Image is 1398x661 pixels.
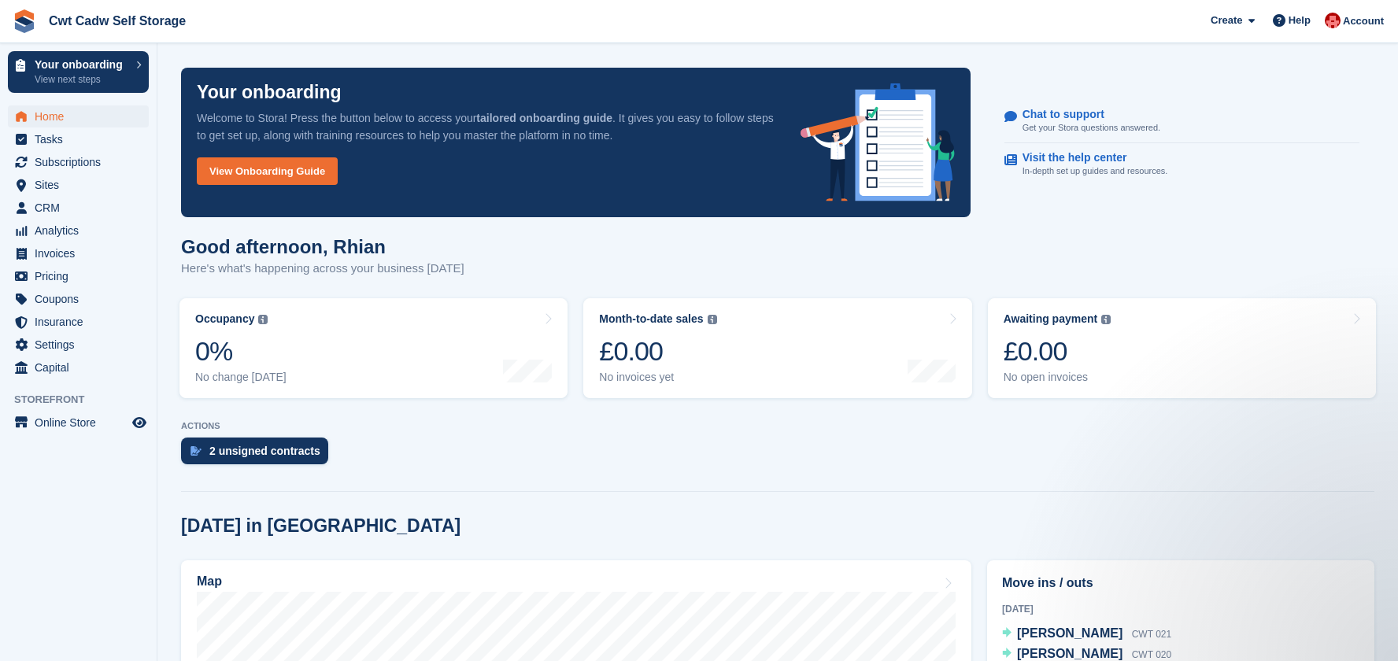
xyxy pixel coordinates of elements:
[8,51,149,93] a: Your onboarding View next steps
[599,312,703,326] div: Month-to-date sales
[197,157,338,185] a: View Onboarding Guide
[1023,151,1156,164] p: Visit the help center
[1211,13,1242,28] span: Create
[8,197,149,219] a: menu
[8,265,149,287] a: menu
[179,298,568,398] a: Occupancy 0% No change [DATE]
[1004,312,1098,326] div: Awaiting payment
[583,298,971,398] a: Month-to-date sales £0.00 No invoices yet
[43,8,192,34] a: Cwt Cadw Self Storage
[35,105,129,127] span: Home
[197,574,222,589] h2: Map
[195,312,254,326] div: Occupancy
[8,174,149,196] a: menu
[35,265,129,287] span: Pricing
[35,334,129,356] span: Settings
[1023,121,1160,135] p: Get your Stora questions answered.
[1004,371,1111,384] div: No open invoices
[1132,649,1171,660] span: CWT 020
[8,105,149,127] a: menu
[35,288,129,310] span: Coupons
[8,412,149,434] a: menu
[1132,629,1171,640] span: CWT 021
[181,438,336,472] a: 2 unsigned contracts
[8,151,149,173] a: menu
[35,197,129,219] span: CRM
[35,356,129,379] span: Capital
[1002,574,1359,593] h2: Move ins / outs
[1004,335,1111,367] div: £0.00
[801,83,955,201] img: onboarding-info-6c161a55d2c0e0a8cae90662b2fe09162a5109e8cc188191df67fb4f79e88e88.svg
[35,311,129,333] span: Insurance
[8,356,149,379] a: menu
[35,242,129,264] span: Invoices
[1017,626,1122,640] span: [PERSON_NAME]
[599,335,716,367] div: £0.00
[1023,164,1168,178] p: In-depth set up guides and resources.
[8,288,149,310] a: menu
[35,59,128,70] p: Your onboarding
[8,242,149,264] a: menu
[8,220,149,242] a: menu
[708,315,717,324] img: icon-info-grey-7440780725fd019a000dd9b08b2336e03edf1995a4989e88bcd33f0948082b44.svg
[195,371,287,384] div: No change [DATE]
[1343,13,1384,29] span: Account
[1101,315,1111,324] img: icon-info-grey-7440780725fd019a000dd9b08b2336e03edf1995a4989e88bcd33f0948082b44.svg
[476,112,612,124] strong: tailored onboarding guide
[1004,100,1359,143] a: Chat to support Get your Stora questions answered.
[1004,143,1359,186] a: Visit the help center In-depth set up guides and resources.
[1289,13,1311,28] span: Help
[181,260,464,278] p: Here's what's happening across your business [DATE]
[1002,602,1359,616] div: [DATE]
[197,109,775,144] p: Welcome to Stora! Press the button below to access your . It gives you easy to follow steps to ge...
[130,413,149,432] a: Preview store
[190,446,202,456] img: contract_signature_icon-13c848040528278c33f63329250d36e43548de30e8caae1d1a13099fd9432cc5.svg
[35,220,129,242] span: Analytics
[195,335,287,367] div: 0%
[35,151,129,173] span: Subscriptions
[197,83,342,102] p: Your onboarding
[8,128,149,150] a: menu
[14,392,157,408] span: Storefront
[8,334,149,356] a: menu
[181,421,1374,431] p: ACTIONS
[13,9,36,33] img: stora-icon-8386f47178a22dfd0bd8f6a31ec36ba5ce8667c1dd55bd0f319d3a0aa187defe.svg
[8,311,149,333] a: menu
[181,515,460,537] h2: [DATE] in [GEOGRAPHIC_DATA]
[209,445,320,457] div: 2 unsigned contracts
[35,412,129,434] span: Online Store
[1017,647,1122,660] span: [PERSON_NAME]
[1002,624,1171,644] a: [PERSON_NAME] CWT 021
[35,72,128,87] p: View next steps
[599,371,716,384] div: No invoices yet
[1325,13,1341,28] img: Rhian Davies
[988,298,1376,398] a: Awaiting payment £0.00 No open invoices
[181,236,464,257] h1: Good afternoon, Rhian
[1023,108,1148,121] p: Chat to support
[35,174,129,196] span: Sites
[258,315,268,324] img: icon-info-grey-7440780725fd019a000dd9b08b2336e03edf1995a4989e88bcd33f0948082b44.svg
[35,128,129,150] span: Tasks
